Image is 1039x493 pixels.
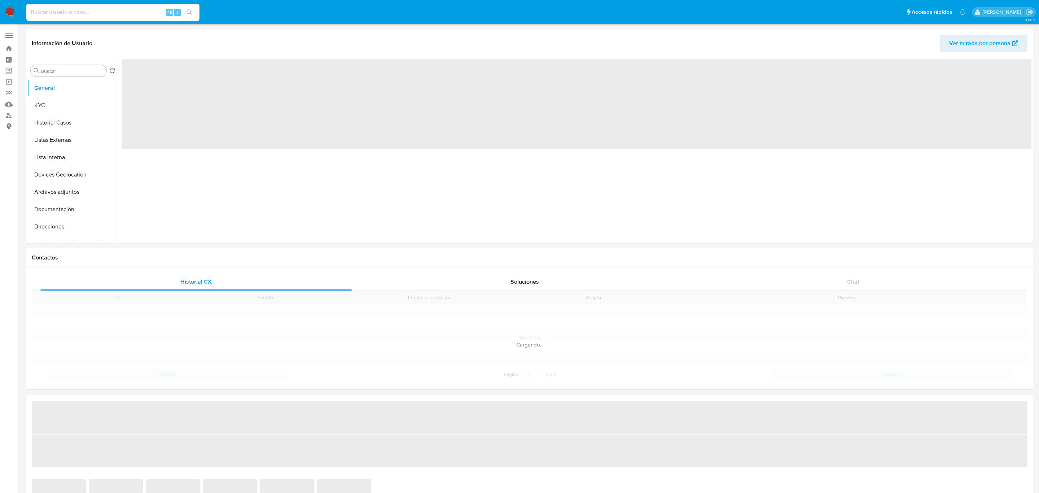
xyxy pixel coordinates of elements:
[28,131,118,149] button: Listas Externas
[28,149,118,166] button: Lista Interna
[182,7,197,17] button: search-icon
[41,68,104,74] input: Buscar
[983,9,1023,16] p: alan.cervantesmartinez@mercadolibre.com.mx
[32,401,1027,434] span: ‌
[28,201,118,218] button: Documentación
[1026,8,1034,16] a: Salir
[32,254,1027,261] h1: Contactos
[32,435,1027,467] span: ‌
[109,68,115,76] button: Volver al orden por defecto
[28,97,118,114] button: KYC
[28,183,118,201] button: Archivos adjuntos
[28,79,118,97] button: General
[28,166,118,183] button: Devices Geolocation
[847,278,859,286] span: Chat
[167,9,172,16] span: Alt
[28,114,118,131] button: Historial Casos
[28,235,118,253] button: Restricciones Nuevo Mundo
[176,9,179,16] span: s
[912,8,952,16] span: Accesos rápidos
[180,278,212,286] span: Historial CX
[28,218,118,235] button: Direcciones
[510,278,539,286] span: Soluciones
[949,35,1010,52] span: Ver mirada por persona
[26,8,200,17] input: Buscar usuario o caso...
[34,68,39,74] button: Buscar
[959,9,965,15] a: Notificaciones
[940,35,1027,52] button: Ver mirada por persona
[122,59,1031,149] span: ‌
[32,341,1027,348] div: Cargando...
[32,40,92,47] h1: Información de Usuario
